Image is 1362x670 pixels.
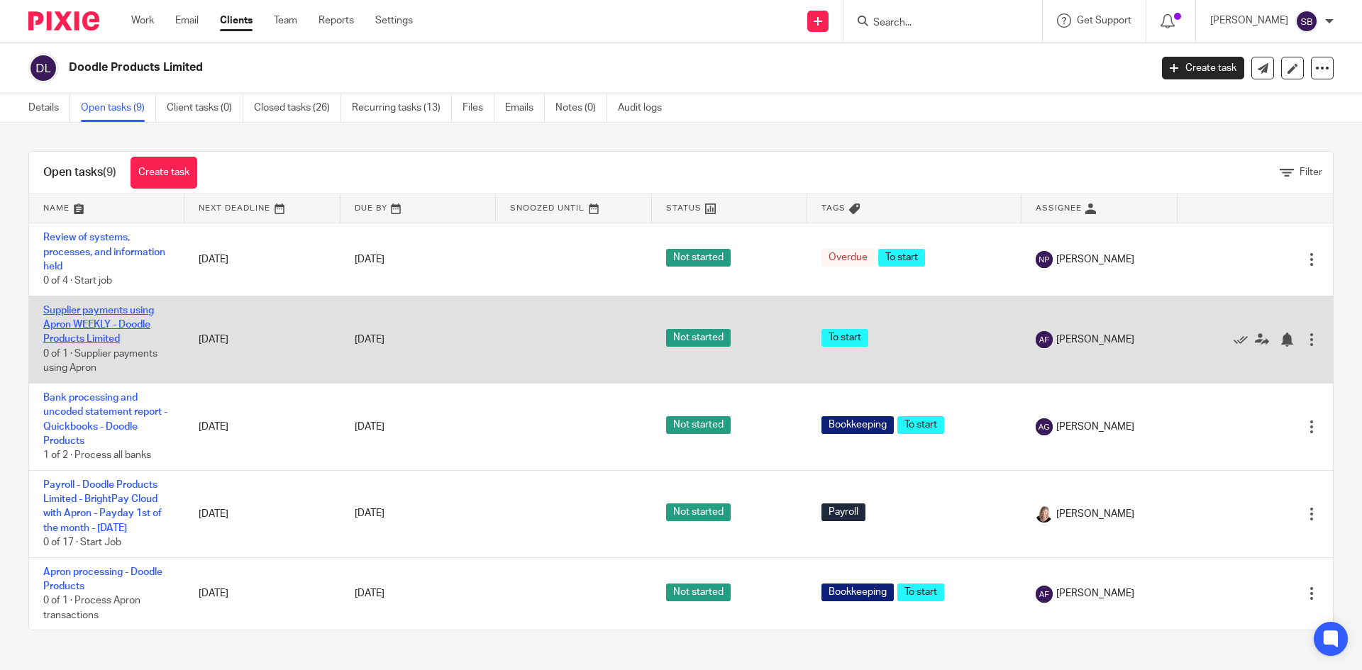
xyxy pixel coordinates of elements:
[1210,13,1288,28] p: [PERSON_NAME]
[43,306,154,345] a: Supplier payments using Apron WEEKLY - Doodle Products Limited
[666,416,731,434] span: Not started
[43,277,112,286] span: 0 of 4 · Start job
[184,296,340,383] td: [DATE]
[352,94,452,122] a: Recurring tasks (13)
[175,13,199,28] a: Email
[43,393,167,446] a: Bank processing and uncoded statement report - Quickbooks - Doodle Products
[872,17,1000,30] input: Search
[1162,57,1244,79] a: Create task
[28,11,99,30] img: Pixie
[510,204,585,212] span: Snoozed Until
[821,329,868,347] span: To start
[319,13,354,28] a: Reports
[355,422,384,432] span: [DATE]
[131,13,154,28] a: Work
[666,329,731,347] span: Not started
[355,255,384,264] span: [DATE]
[274,13,297,28] a: Team
[1056,586,1134,601] span: [PERSON_NAME]
[43,567,162,591] a: Apron processing - Doodle Products
[821,204,846,212] span: Tags
[1300,167,1322,177] span: Filter
[897,416,944,434] span: To start
[28,94,70,122] a: Details
[505,94,545,122] a: Emails
[1036,586,1053,603] img: svg%3E
[184,470,340,557] td: [DATE]
[103,167,116,178] span: (9)
[131,157,197,189] a: Create task
[821,584,894,601] span: Bookkeeping
[821,249,875,267] span: Overdue
[43,537,121,547] span: 0 of 17 · Start Job
[184,383,340,470] td: [DATE]
[1056,507,1134,521] span: [PERSON_NAME]
[555,94,607,122] a: Notes (0)
[28,53,58,83] img: svg%3E
[1036,418,1053,435] img: svg%3E
[43,165,116,180] h1: Open tasks
[1077,16,1131,26] span: Get Support
[1056,252,1134,267] span: [PERSON_NAME]
[463,94,494,122] a: Files
[69,60,926,75] h2: Doodle Products Limited
[666,503,731,521] span: Not started
[220,13,253,28] a: Clients
[666,249,731,267] span: Not started
[43,480,162,533] a: Payroll - Doodle Products Limited - BrightPay Cloud with Apron - Payday 1st of the month - [DATE]
[184,223,340,296] td: [DATE]
[1295,10,1318,33] img: svg%3E
[43,596,140,621] span: 0 of 1 · Process Apron transactions
[1036,506,1053,523] img: K%20Garrattley%20headshot%20black%20top%20cropped.jpg
[184,557,340,630] td: [DATE]
[1056,333,1134,347] span: [PERSON_NAME]
[878,249,925,267] span: To start
[254,94,341,122] a: Closed tasks (26)
[618,94,672,122] a: Audit logs
[167,94,243,122] a: Client tasks (0)
[355,509,384,519] span: [DATE]
[355,588,384,598] span: [DATE]
[1234,333,1255,347] a: Mark as done
[43,349,157,374] span: 0 of 1 · Supplier payments using Apron
[1036,251,1053,268] img: svg%3E
[821,416,894,434] span: Bookkeeping
[1036,331,1053,348] img: svg%3E
[355,335,384,345] span: [DATE]
[666,204,702,212] span: Status
[81,94,156,122] a: Open tasks (9)
[1056,420,1134,434] span: [PERSON_NAME]
[43,233,165,272] a: Review of systems, processes, and information held
[375,13,413,28] a: Settings
[897,584,944,601] span: To start
[666,584,731,601] span: Not started
[43,450,151,460] span: 1 of 2 · Process all banks
[821,503,865,521] span: Payroll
